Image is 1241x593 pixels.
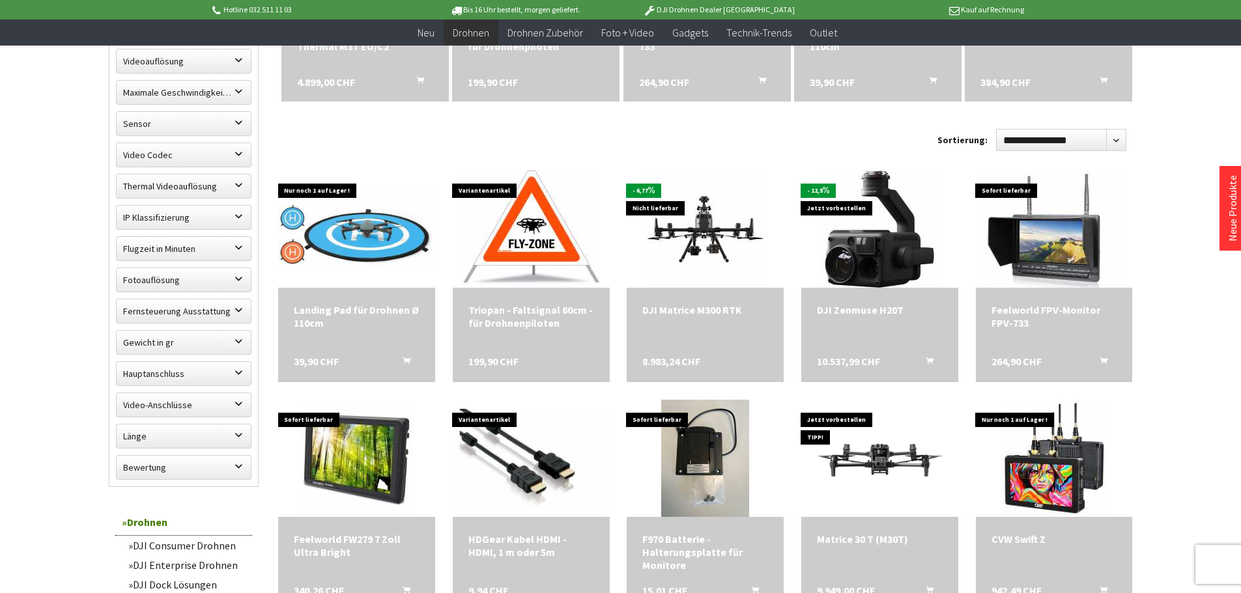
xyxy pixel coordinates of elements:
[122,536,252,555] a: DJI Consumer Drohnen
[468,532,594,559] a: HDGear Kabel HDMI - HDMI, 1 m oder 5m 9,94 CHF
[117,81,251,104] label: Maximale Geschwindigkeit in km/h
[117,49,251,73] label: Videoauflösung
[468,532,594,559] div: HDGear Kabel HDMI - HDMI, 1 m oder 5m
[468,303,594,329] div: Triopan - Faltsignal 60cm - für Drohnenpiloten
[743,74,774,91] button: In den Warenkorb
[117,206,251,229] label: IP Klassifizierung
[117,143,251,167] label: Video Codec
[278,188,435,270] img: Landing Pad für Drohnen Ø 110cm
[601,26,654,39] span: Foto + Video
[298,400,415,517] img: Feelworld FW279 7 Zoll Ultra Bright
[991,355,1042,368] span: 264,90 CHF
[801,20,846,46] a: Outlet
[642,303,768,316] div: DJI Matrice M300 RTK
[1001,400,1107,517] img: CVW Swift Z
[821,2,1024,18] p: Kauf auf Rechnung
[117,174,251,198] label: Thermal Videoauflösung
[463,171,599,288] img: Triopan - Faltsignal 60cm - für Drohnenpiloten
[991,532,1117,545] a: CVW Swift Z 942,49 CHF In den Warenkorb
[817,303,943,316] a: DJI Zenmuse H20T 10.537,99 CHF In den Warenkorb
[453,26,489,39] span: Drohnen
[418,26,435,39] span: Neu
[122,555,252,575] a: DJI Enterprise Drohnen
[910,355,941,372] button: In den Warenkorb
[821,171,938,288] img: DJI Zenmuse H20T
[468,303,594,329] a: Triopan - Faltsignal 60cm - für Drohnenpiloten 199,90 CHF
[817,532,943,545] a: Matrice 30 T (M30T) 9.949,00 CHF In den Warenkorb
[294,532,420,559] a: Feelworld FW279 7 Zoll Ultra Bright 340,26 CHF In den Warenkorb
[1226,175,1239,241] a: Neue Produkte
[117,268,251,292] label: Fotoauflösung
[810,74,855,90] span: 39,90 CHF
[117,112,251,135] label: Sensor
[117,424,251,448] label: Länge
[117,331,251,354] label: Gewicht in gr
[642,532,768,572] a: F970 Batterie - Halterungsplatte für Monitore 15,01 CHF In den Warenkorb
[1084,355,1115,372] button: In den Warenkorb
[294,303,420,329] a: Landing Pad für Drohnen Ø 110cm 39,90 CHF In den Warenkorb
[642,355,700,368] span: 8.983,24 CHF
[468,74,518,90] span: 199,90 CHF
[444,20,498,46] a: Drohnen
[414,2,617,18] p: Bis 16 Uhr bestellt, morgen geliefert.
[661,400,749,517] img: F970 Batterie - Halterungsplatte für Monitore
[663,20,717,46] a: Gadgets
[639,74,689,90] span: 264,90 CHF
[642,532,768,572] div: F970 Batterie - Halterungsplatte für Monitore
[981,171,1128,288] img: Feelworld FPV-Monitor FPV-733
[672,26,708,39] span: Gadgets
[468,355,519,368] span: 199,90 CHF
[980,74,1031,90] span: 384,90 CHF
[642,303,768,316] a: DJI Matrice M300 RTK 8.983,24 CHF
[592,20,663,46] a: Foto + Video
[507,26,583,39] span: Drohnen Zubehör
[453,409,610,508] img: HDGear Kabel HDMI - HDMI, 1 m oder 5m
[408,20,444,46] a: Neu
[117,299,251,323] label: Fernsteuerung Ausstattung
[498,20,592,46] a: Drohnen Zubehör
[117,456,251,479] label: Bewertung
[117,362,251,385] label: Hauptanschluss
[801,414,958,503] img: Matrice 30 T (M30T)
[297,74,355,90] span: 4.899,00 CHF
[294,303,420,329] div: Landing Pad für Drohnen Ø 110cm
[401,74,432,91] button: In den Warenkorb
[115,509,252,536] a: Drohnen
[294,355,339,368] span: 39,90 CHF
[647,171,764,288] img: DJI Matrice M300 RTK
[991,303,1117,329] div: Feelworld FPV-Monitor FPV-733
[726,26,792,39] span: Technik-Trends
[387,355,418,372] button: In den Warenkorb
[117,393,251,417] label: Video-Anschlüsse
[991,303,1117,329] a: Feelworld FPV-Monitor FPV-733 264,90 CHF In den Warenkorb
[937,130,988,150] label: Sortierung:
[210,2,414,18] p: Hotline 032 511 11 03
[294,532,420,559] div: Feelworld FW279 7 Zoll Ultra Bright
[817,355,880,368] span: 10.537,99 CHF
[810,26,837,39] span: Outlet
[991,532,1117,545] div: CVW Swift Z
[913,74,945,91] button: In den Warenkorb
[717,20,801,46] a: Technik-Trends
[117,237,251,260] label: Flugzeit in Minuten
[617,2,820,18] p: DJI Drohnen Dealer [GEOGRAPHIC_DATA]
[817,532,943,545] div: Matrice 30 T (M30T)
[1084,74,1115,91] button: In den Warenkorb
[817,303,943,316] div: DJI Zenmuse H20T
